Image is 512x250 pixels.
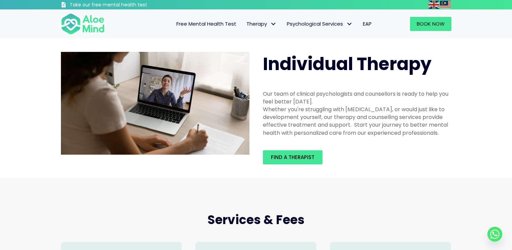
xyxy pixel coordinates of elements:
a: Whatsapp [487,227,502,242]
span: Book Now [417,20,445,27]
img: Therapy online individual [61,52,249,155]
h3: Take our free mental health test [70,2,183,8]
a: EAP [358,17,377,31]
div: Whether you're struggling with [MEDICAL_DATA], or would just like to development yourself, our th... [263,105,451,137]
a: Book Now [410,17,451,31]
span: Individual Therapy [263,52,432,76]
span: EAP [363,20,372,27]
div: Our team of clinical psychologists and counsellors is ready to help you feel better [DATE]. [263,90,451,105]
span: Services & Fees [207,211,305,228]
a: English [429,1,440,8]
img: en [429,1,439,9]
span: Free Mental Health Test [176,20,236,27]
span: Find a therapist [271,154,314,161]
span: Psychological Services [287,20,353,27]
a: Free Mental Health Test [171,17,241,31]
span: Therapy: submenu [269,19,278,29]
span: Psychological Services: submenu [345,19,354,29]
span: Therapy [246,20,277,27]
a: TherapyTherapy: submenu [241,17,282,31]
a: Find a therapist [263,150,322,164]
img: ms [440,1,451,9]
nav: Menu [113,17,377,31]
img: Aloe mind Logo [61,13,105,35]
a: Take our free mental health test [61,2,183,9]
a: Psychological ServicesPsychological Services: submenu [282,17,358,31]
a: Malay [440,1,451,8]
